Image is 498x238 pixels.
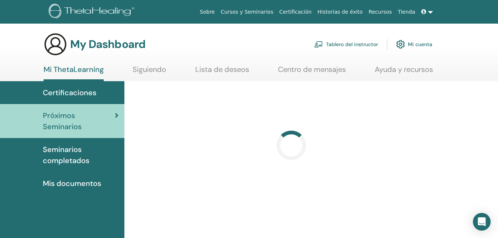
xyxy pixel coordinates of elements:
a: Tienda [395,5,418,19]
img: cog.svg [396,38,405,51]
span: Certificaciones [43,87,96,98]
span: Seminarios completados [43,144,119,166]
div: Open Intercom Messenger [473,213,491,231]
a: Certificación [276,5,315,19]
a: Cursos y Seminarios [218,5,277,19]
a: Sobre [197,5,217,19]
a: Tablero del instructor [314,36,378,52]
img: chalkboard-teacher.svg [314,41,323,48]
a: Siguiendo [133,65,166,79]
a: Recursos [365,5,395,19]
span: Mis documentos [43,178,101,189]
span: Próximos Seminarios [43,110,115,132]
a: Centro de mensajes [278,65,346,79]
h3: My Dashboard [70,38,145,51]
a: Lista de deseos [195,65,249,79]
a: Mi cuenta [396,36,432,52]
a: Ayuda y recursos [375,65,433,79]
a: Mi ThetaLearning [44,65,104,81]
img: logo.png [49,4,137,20]
a: Historias de éxito [315,5,365,19]
img: generic-user-icon.jpg [44,32,67,56]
